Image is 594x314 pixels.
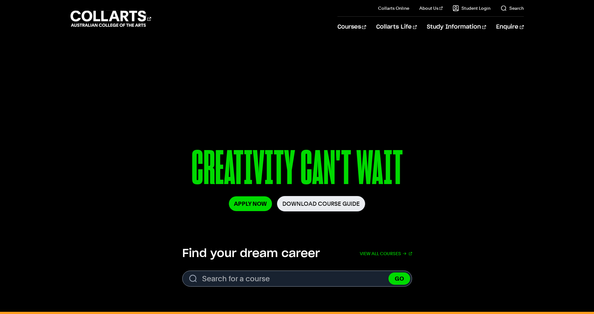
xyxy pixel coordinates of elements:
button: GO [388,272,410,285]
a: Student Login [453,5,490,11]
a: Search [501,5,524,11]
h2: Find your dream career [182,247,320,261]
a: Collarts Online [378,5,409,11]
a: View all courses [360,247,412,261]
a: About Us [419,5,443,11]
a: Download Course Guide [277,196,365,211]
p: CREATIVITY CAN'T WAIT [121,144,473,196]
a: Enquire [496,17,523,37]
input: Search for a course [182,271,412,287]
form: Search [182,271,412,287]
a: Collarts Life [376,17,417,37]
a: Apply Now [229,196,272,211]
a: Study Information [427,17,486,37]
a: Courses [337,17,366,37]
div: Go to homepage [71,10,151,28]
